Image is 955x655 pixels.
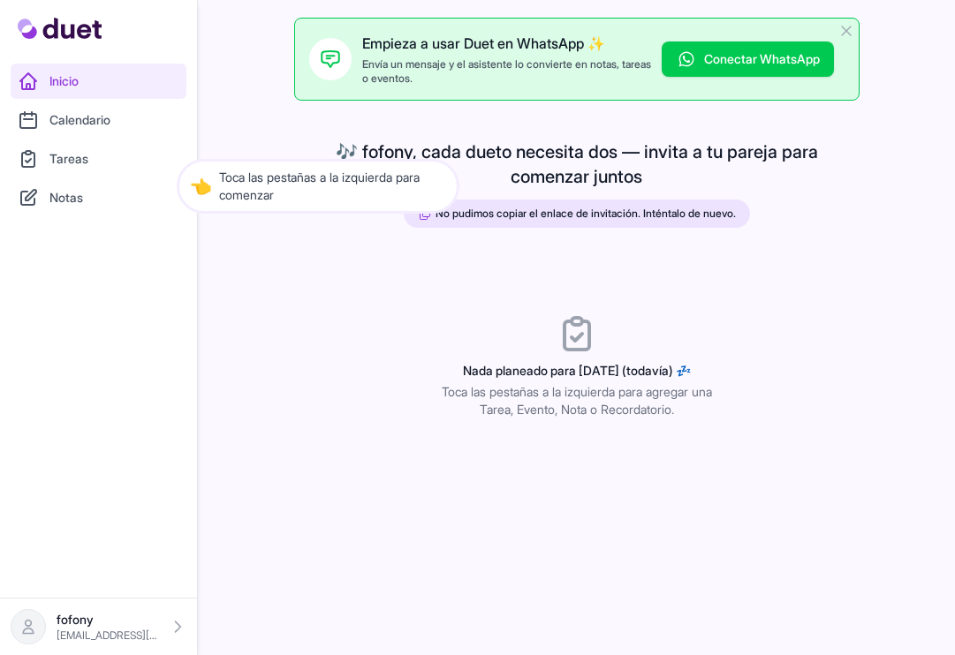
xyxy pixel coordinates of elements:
[308,139,845,189] span: 🎶 fofony, cada dueto necesita dos — invita a tu pareja para comenzar juntos
[11,609,186,644] a: fofony [EMAIL_ADDRESS][DOMAIN_NAME]
[704,50,820,68] span: Conectar WhatsApp
[190,141,446,177] p: Toca las pestañas a la izquierda para comenzar
[57,611,158,629] p: fofony
[11,64,186,99] a: Inicio
[662,41,834,77] a: Conectar WhatsApp
[436,362,718,380] h3: Nada planeado para [DATE] (todavía) 💤
[190,147,212,171] span: 👈
[362,33,651,54] p: Empieza a usar Duet en WhatsApp ✨
[436,207,736,221] span: No pudimos copiar el enlace de invitación. Inténtalo de nuevo.
[362,57,651,86] p: Envía un mensaje y el asistente lo convierte en notas, tareas o eventos.
[11,102,186,138] a: Calendario
[436,383,718,418] p: Toca las pestañas a la izquierda para agregar una Tarea, Evento, Nota o Recordatorio.
[57,629,158,643] p: [EMAIL_ADDRESS][DOMAIN_NAME]
[11,141,186,177] a: Tareas
[404,200,750,228] button: No pudimos copiar el enlace de invitación. Inténtalo de nuevo.
[11,180,186,215] a: Notas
